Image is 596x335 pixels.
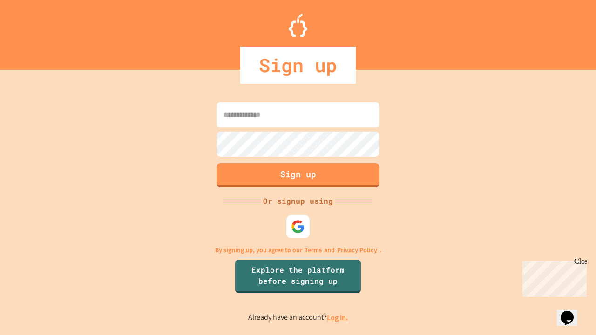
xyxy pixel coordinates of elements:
[519,257,587,297] iframe: chat widget
[235,260,361,293] a: Explore the platform before signing up
[261,195,335,207] div: Or signup using
[4,4,64,59] div: Chat with us now!Close
[291,220,305,234] img: google-icon.svg
[215,245,381,255] p: By signing up, you agree to our and .
[240,47,356,84] div: Sign up
[289,14,307,37] img: Logo.svg
[248,312,348,323] p: Already have an account?
[327,313,348,322] a: Log in.
[217,163,379,187] button: Sign up
[305,245,322,255] a: Terms
[557,298,587,326] iframe: chat widget
[337,245,377,255] a: Privacy Policy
